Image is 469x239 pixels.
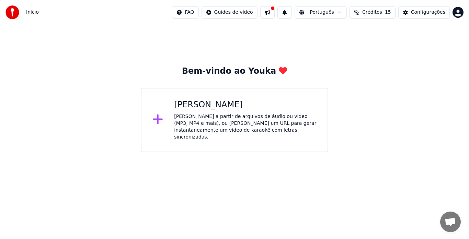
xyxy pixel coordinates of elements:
button: Guides de vídeo [202,6,258,19]
nav: breadcrumb [26,9,39,16]
span: 15 [385,9,391,16]
div: [PERSON_NAME] [174,99,317,110]
span: Início [26,9,39,16]
button: Configurações [398,6,450,19]
img: youka [5,5,19,19]
button: Créditos15 [350,6,396,19]
div: Configurações [411,9,445,16]
div: [PERSON_NAME] a partir de arquivos de áudio ou vídeo (MP3, MP4 e mais), ou [PERSON_NAME] um URL p... [174,113,317,141]
div: Bate-papo aberto [440,212,461,232]
span: Créditos [362,9,382,16]
button: FAQ [172,6,198,19]
div: Bem-vindo ao Youka [182,66,287,77]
